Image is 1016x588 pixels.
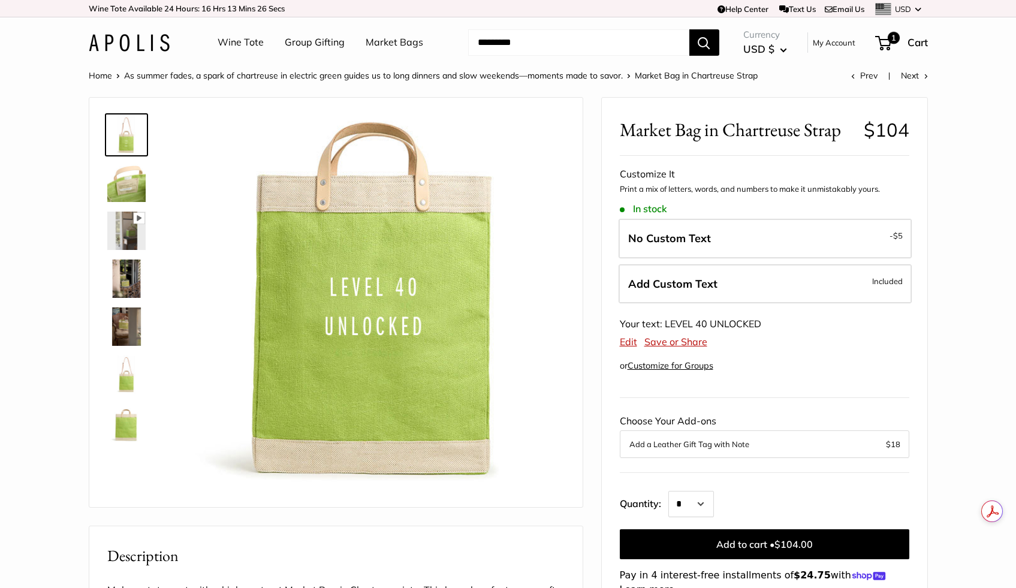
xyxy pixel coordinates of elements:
[825,4,864,14] a: Email Us
[628,231,711,245] span: No Custom Text
[107,116,146,154] img: Market Bag in Chartreuse Strap
[644,336,707,348] a: Save or Share
[107,544,565,568] h2: Description
[779,4,816,14] a: Text Us
[620,358,713,374] div: or
[105,353,148,396] a: Market Bag in Chartreuse Strap
[743,26,787,43] span: Currency
[239,4,255,13] span: Mins
[107,307,146,346] img: Market Bag in Chartreuse Strap
[124,70,623,81] a: As summer fades, a spark of chartreuse in electric green guides us to long dinners and slow weeke...
[774,538,813,550] span: $104.00
[890,228,903,243] span: -
[227,4,237,13] span: 13
[864,118,909,141] span: $104
[619,264,912,304] label: Add Custom Text
[107,212,146,250] img: Market Bag in Chartreuse Strap
[628,277,717,291] span: Add Custom Text
[107,403,146,442] img: Market Bag in Chartreuse Strap
[887,32,899,44] span: 1
[185,116,565,495] img: customizer-prod
[629,437,900,451] button: Add a Leather Gift Tag with Note
[620,203,667,215] span: In stock
[269,4,285,13] span: Secs
[107,355,146,394] img: Market Bag in Chartreuse Strap
[851,70,878,81] a: Prev
[620,183,909,195] p: Print a mix of letters, words, and numbers to make it unmistakably yours.
[901,70,928,81] a: Next
[218,34,264,52] a: Wine Tote
[717,4,768,14] a: Help Center
[893,231,903,240] span: $5
[468,29,689,56] input: Search...
[285,34,345,52] a: Group Gifting
[620,119,855,141] span: Market Bag in Chartreuse Strap
[105,209,148,252] a: Market Bag in Chartreuse Strap
[908,36,928,49] span: Cart
[105,305,148,348] a: Market Bag in Chartreuse Strap
[89,68,758,83] nav: Breadcrumb
[89,34,170,52] img: Apolis
[213,4,225,13] span: Hrs
[105,401,148,444] a: Market Bag in Chartreuse Strap
[813,35,855,50] a: My Account
[201,4,211,13] span: 16
[105,257,148,300] a: Market Bag in Chartreuse Strap
[620,412,909,458] div: Choose Your Add-ons
[620,336,637,348] a: Edit
[895,4,911,14] span: USD
[620,165,909,183] div: Customize It
[689,29,719,56] button: Search
[257,4,267,13] span: 26
[635,70,758,81] span: Market Bag in Chartreuse Strap
[872,274,903,288] span: Included
[876,33,928,52] a: 1 Cart
[886,439,900,449] span: $18
[743,40,787,59] button: USD $
[107,260,146,298] img: Market Bag in Chartreuse Strap
[105,161,148,204] a: Market Bag in Chartreuse Strap
[620,529,909,559] button: Add to cart •$104.00
[620,318,761,330] span: Your text: LEVEL 40 UNLOCKED
[89,70,112,81] a: Home
[366,34,423,52] a: Market Bags
[619,219,912,258] label: Leave Blank
[107,164,146,202] img: Market Bag in Chartreuse Strap
[628,360,713,371] a: Customize for Groups
[105,113,148,156] a: Market Bag in Chartreuse Strap
[743,43,774,55] span: USD $
[620,487,668,517] label: Quantity:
